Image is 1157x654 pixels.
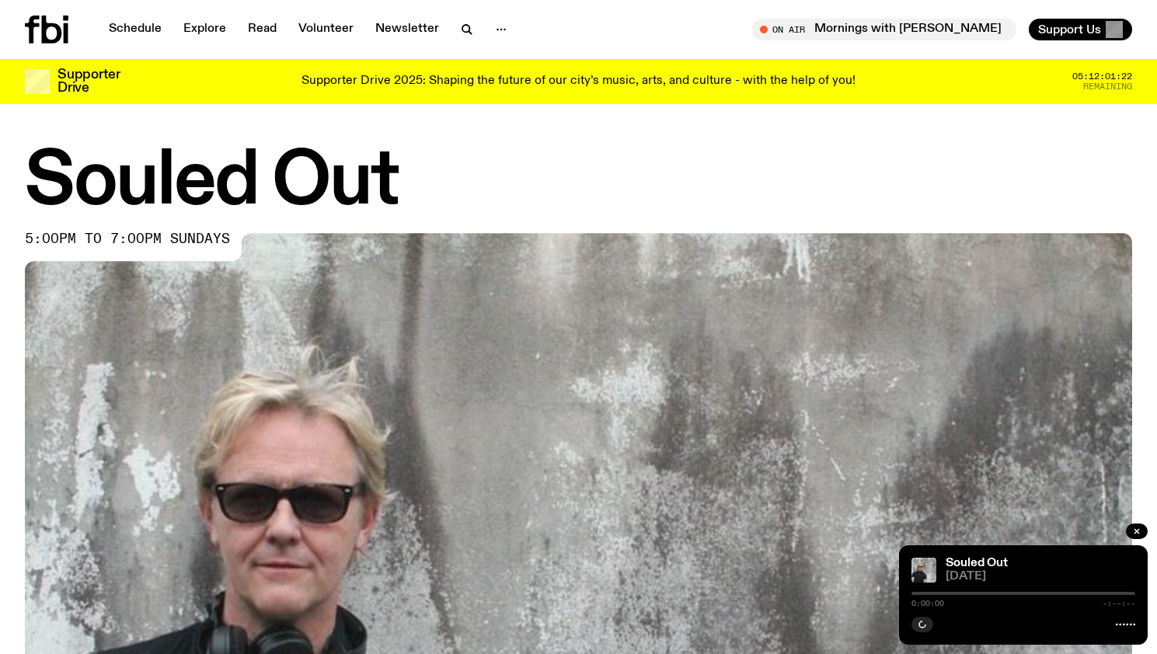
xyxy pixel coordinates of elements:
[99,19,171,40] a: Schedule
[946,571,1135,583] span: [DATE]
[366,19,448,40] a: Newsletter
[752,19,1016,40] button: On AirMornings with [PERSON_NAME] / going All Out
[911,558,936,583] img: Stephen looks directly at the camera, wearing a black tee, black sunglasses and headphones around...
[946,557,1008,569] a: Souled Out
[1029,19,1132,40] button: Support Us
[289,19,363,40] a: Volunteer
[1072,72,1132,81] span: 05:12:01:22
[911,600,944,607] span: 0:00:00
[1038,23,1101,37] span: Support Us
[301,75,856,89] p: Supporter Drive 2025: Shaping the future of our city’s music, arts, and culture - with the help o...
[25,148,1132,217] h1: Souled Out
[174,19,235,40] a: Explore
[239,19,286,40] a: Read
[25,233,230,245] span: 5:00pm to 7:00pm sundays
[58,68,120,95] h3: Supporter Drive
[1083,82,1132,91] span: Remaining
[1103,600,1135,607] span: -:--:--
